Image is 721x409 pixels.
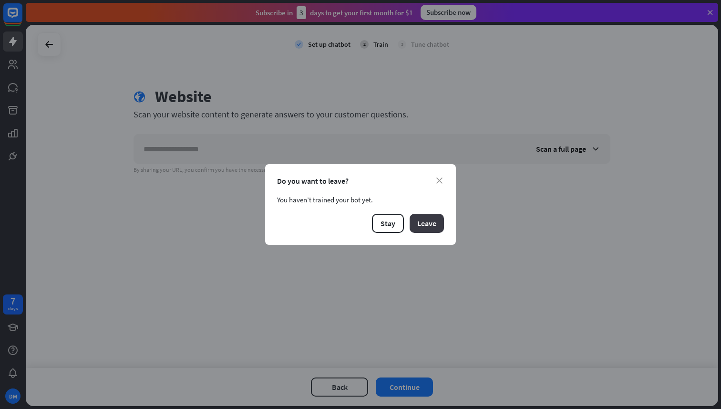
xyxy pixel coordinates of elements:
[8,4,36,32] button: Open LiveChat chat widget
[277,176,444,186] div: Do you want to leave?
[372,214,404,233] button: Stay
[436,178,443,184] i: close
[277,195,444,204] div: You haven’t trained your bot yet.
[410,214,444,233] button: Leave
